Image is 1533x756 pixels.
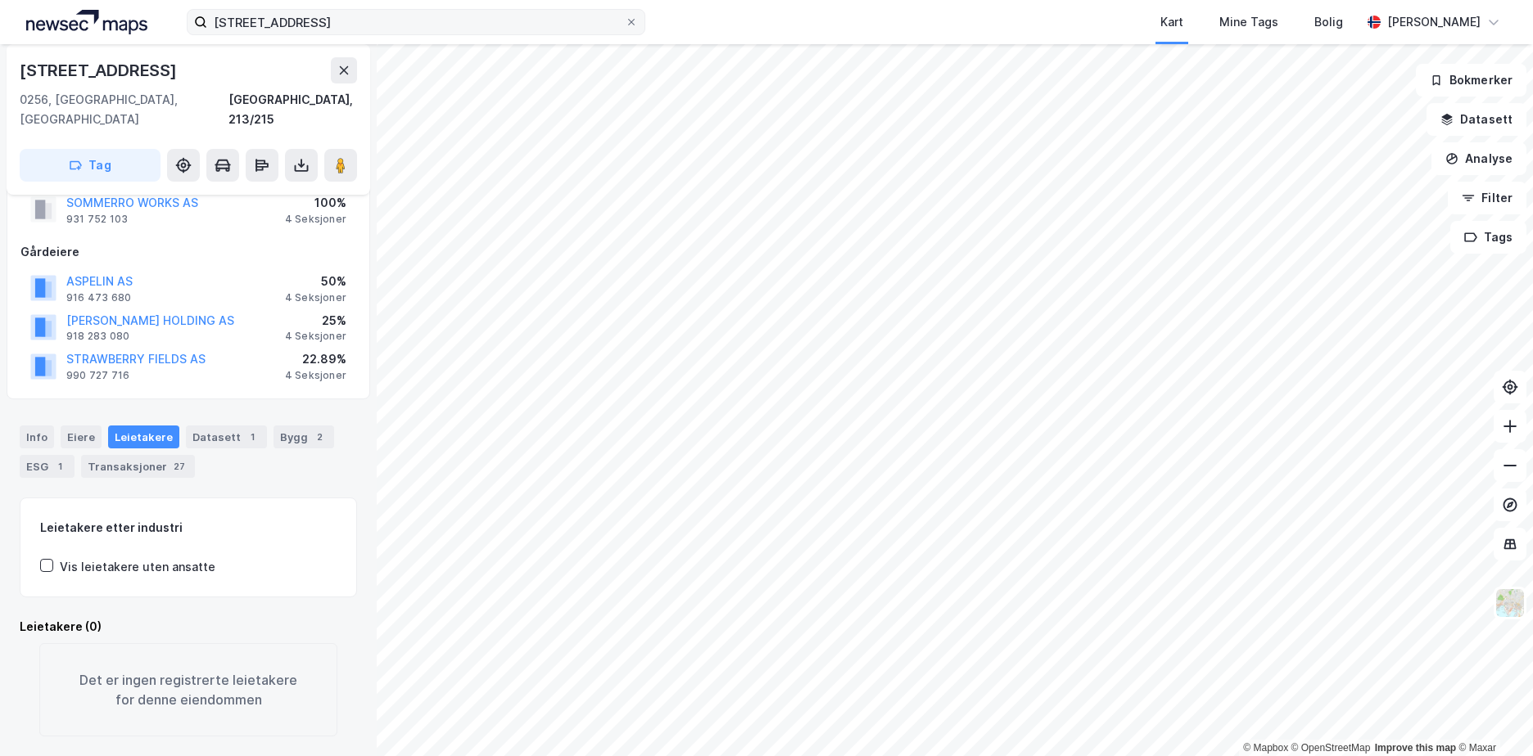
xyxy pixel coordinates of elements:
[1416,64,1526,97] button: Bokmerker
[228,90,357,129] div: [GEOGRAPHIC_DATA], 213/215
[20,617,357,637] div: Leietakere (0)
[274,425,334,448] div: Bygg
[170,458,188,475] div: 27
[20,425,54,448] div: Info
[1375,742,1456,754] a: Improve this map
[61,425,102,448] div: Eiere
[1495,587,1526,619] img: Z
[66,369,129,382] div: 990 727 716
[26,10,147,34] img: logo.a4113a55bc3d86da70a041830d287a7e.svg
[1387,12,1481,32] div: [PERSON_NAME]
[207,10,625,34] input: Søk på adresse, matrikkel, gårdeiere, leietakere eller personer
[285,330,346,343] div: 4 Seksjoner
[186,425,267,448] div: Datasett
[1314,12,1343,32] div: Bolig
[285,272,346,291] div: 50%
[1427,103,1526,136] button: Datasett
[81,455,195,478] div: Transaksjoner
[1450,221,1526,254] button: Tags
[20,57,180,83] div: [STREET_ADDRESS]
[1451,677,1533,756] iframe: Chat Widget
[1448,182,1526,214] button: Filter
[1451,677,1533,756] div: Kontrollprogram for chat
[1431,142,1526,175] button: Analyse
[20,242,356,262] div: Gårdeiere
[20,455,75,478] div: ESG
[66,330,129,343] div: 918 283 080
[285,213,346,226] div: 4 Seksjoner
[244,429,260,445] div: 1
[285,369,346,382] div: 4 Seksjoner
[311,429,328,445] div: 2
[285,311,346,331] div: 25%
[108,425,179,448] div: Leietakere
[20,90,228,129] div: 0256, [GEOGRAPHIC_DATA], [GEOGRAPHIC_DATA]
[285,291,346,304] div: 4 Seksjoner
[285,193,346,213] div: 100%
[285,349,346,369] div: 22.89%
[20,149,161,182] button: Tag
[66,213,128,226] div: 931 752 103
[39,643,337,736] div: Det er ingen registrerte leietakere for denne eiendommen
[66,291,131,304] div: 916 473 680
[60,557,215,577] div: Vis leietakere uten ansatte
[1219,12,1278,32] div: Mine Tags
[52,458,68,475] div: 1
[1291,742,1371,754] a: OpenStreetMap
[40,518,337,538] div: Leietakere etter industri
[1160,12,1183,32] div: Kart
[1243,742,1288,754] a: Mapbox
